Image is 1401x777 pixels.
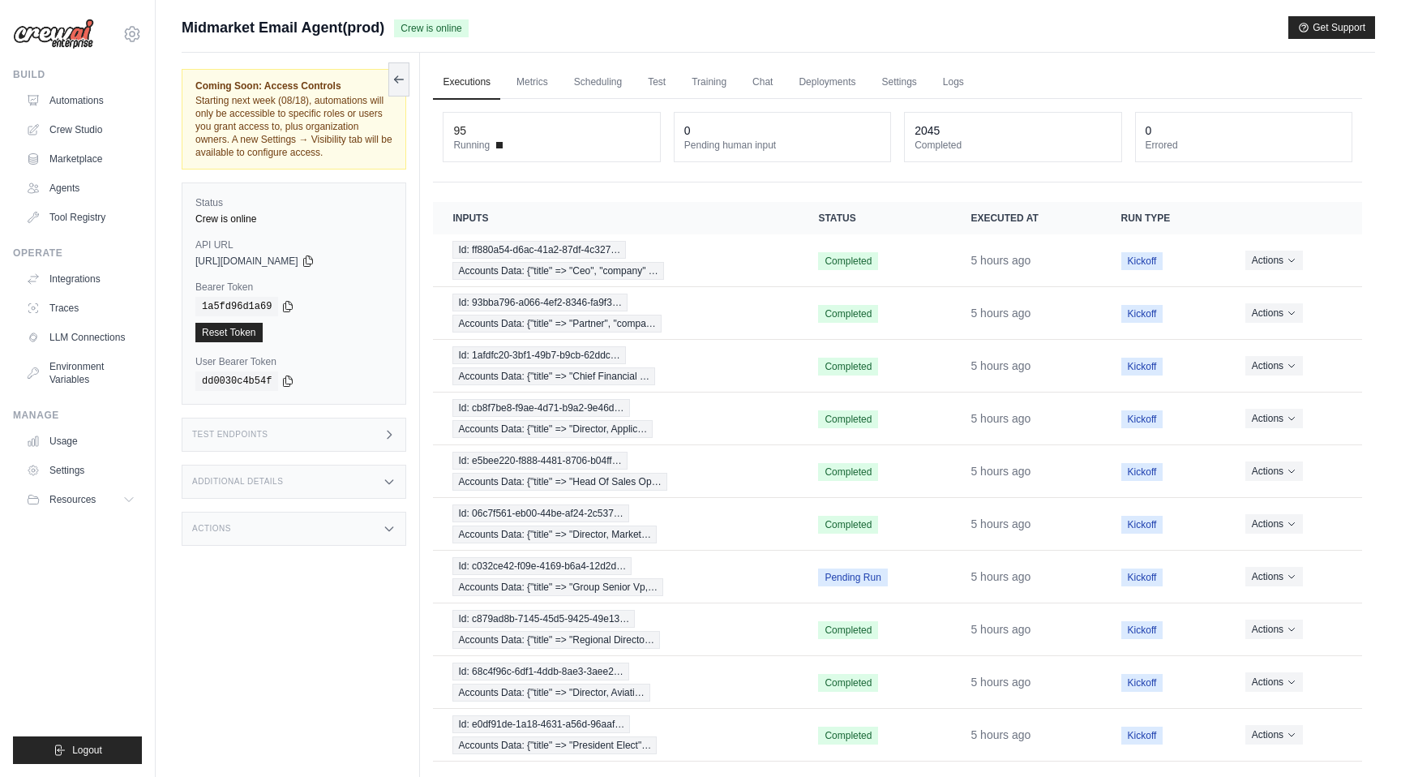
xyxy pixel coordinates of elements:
[1245,620,1303,639] button: Actions for execution
[19,354,142,393] a: Environment Variables
[452,294,779,333] a: View execution details for Id
[1245,567,1303,586] button: Actions for execution
[970,676,1030,689] time: August 14, 2025 at 15:42 PDT
[453,122,466,139] div: 95
[195,95,392,158] span: Starting next week (08/18), automations will only be accessible to specific roles or users you gr...
[1121,569,1163,586] span: Kickoff
[452,663,779,702] a: View execution details for Id
[818,621,878,639] span: Completed
[452,399,629,417] span: Id: cb8f7be8-f9ae-4d71-b9a2-9e46d…
[195,255,298,268] span: [URL][DOMAIN_NAME]
[49,493,96,506] span: Resources
[452,736,657,754] span: Accounts Data: {"title" => "President Elect"…
[452,399,779,438] a: View execution details for Id
[1320,699,1401,777] iframe: Chat Widget
[818,305,878,323] span: Completed
[507,66,558,100] a: Metrics
[970,517,1030,530] time: August 14, 2025 at 15:44 PDT
[1146,122,1152,139] div: 0
[13,68,142,81] div: Build
[1121,516,1163,534] span: Kickoff
[452,557,779,596] a: View execution details for Id
[564,66,632,100] a: Scheduling
[195,297,278,316] code: 1a5fd96d1a69
[743,66,782,100] a: Chat
[970,728,1030,741] time: August 14, 2025 at 15:42 PDT
[452,504,779,543] a: View execution details for Id
[1121,674,1163,692] span: Kickoff
[452,367,655,385] span: Accounts Data: {"title" => "Chief Financial …
[818,463,878,481] span: Completed
[192,524,231,534] h3: Actions
[452,557,632,575] span: Id: c032ce42-f09e-4169-b6a4-12d2d…
[1245,356,1303,376] button: Actions for execution
[684,122,691,139] div: 0
[13,247,142,260] div: Operate
[799,202,951,234] th: Status
[19,324,142,350] a: LLM Connections
[818,516,878,534] span: Completed
[1121,410,1163,428] span: Kickoff
[789,66,865,100] a: Deployments
[1245,725,1303,745] button: Actions for execution
[452,684,649,702] span: Accounts Data: {"title" => "Director, Aviati…
[19,204,142,230] a: Tool Registry
[19,175,142,201] a: Agents
[1121,463,1163,481] span: Kickoff
[915,139,1111,152] dt: Completed
[452,473,666,491] span: Accounts Data: {"title" => "Head Of Sales Op…
[195,79,392,92] span: Coming Soon: Access Controls
[970,465,1030,478] time: August 14, 2025 at 15:44 PDT
[394,19,468,37] span: Crew is online
[818,674,878,692] span: Completed
[452,452,779,491] a: View execution details for Id
[1121,358,1163,376] span: Kickoff
[452,452,627,470] span: Id: e5bee220-f888-4481-8706-b04ff…
[970,412,1030,425] time: August 14, 2025 at 15:44 PDT
[1121,727,1163,745] span: Kickoff
[452,346,779,385] a: View execution details for Id
[195,196,392,209] label: Status
[1245,251,1303,270] button: Actions for execution
[1245,514,1303,534] button: Actions for execution
[818,358,878,376] span: Completed
[182,16,384,39] span: Midmarket Email Agent(prod)
[452,526,657,543] span: Accounts Data: {"title" => "Director, Market…
[684,139,880,152] dt: Pending human input
[195,355,392,368] label: User Bearer Token
[970,307,1030,320] time: August 14, 2025 at 15:44 PDT
[818,569,887,586] span: Pending Run
[19,117,142,143] a: Crew Studio
[195,323,263,342] a: Reset Token
[1121,621,1163,639] span: Kickoff
[452,610,779,649] a: View execution details for Id
[453,139,490,152] span: Running
[872,66,926,100] a: Settings
[1121,252,1163,270] span: Kickoff
[452,715,779,754] a: View execution details for Id
[452,294,628,311] span: Id: 93bba796-a066-4ef2-8346-fa9f3…
[1102,202,1226,234] th: Run Type
[452,315,661,333] span: Accounts Data: {"title" => "Partner", "compa…
[19,146,142,172] a: Marketplace
[452,262,663,280] span: Accounts Data: {"title" => "Ceo", "company" …
[915,122,940,139] div: 2045
[1245,303,1303,323] button: Actions for execution
[452,610,635,628] span: Id: c879ad8b-7145-45d5-9425-49e13…
[452,241,779,280] a: View execution details for Id
[682,66,736,100] a: Training
[1245,409,1303,428] button: Actions for execution
[452,715,630,733] span: Id: e0df91de-1a18-4631-a56d-96aaf…
[1245,461,1303,481] button: Actions for execution
[452,346,625,364] span: Id: 1afdfc20-3bf1-49b7-b9cb-62ddc…
[970,254,1030,267] time: August 14, 2025 at 15:44 PDT
[19,457,142,483] a: Settings
[72,744,102,757] span: Logout
[19,88,142,114] a: Automations
[19,266,142,292] a: Integrations
[970,623,1030,636] time: August 14, 2025 at 15:44 PDT
[452,631,660,649] span: Accounts Data: {"title" => "Regional Directo…
[452,578,663,596] span: Accounts Data: {"title" => "Group Senior Vp,…
[452,241,626,259] span: Id: ff880a54-d6ac-41a2-87df-4c327…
